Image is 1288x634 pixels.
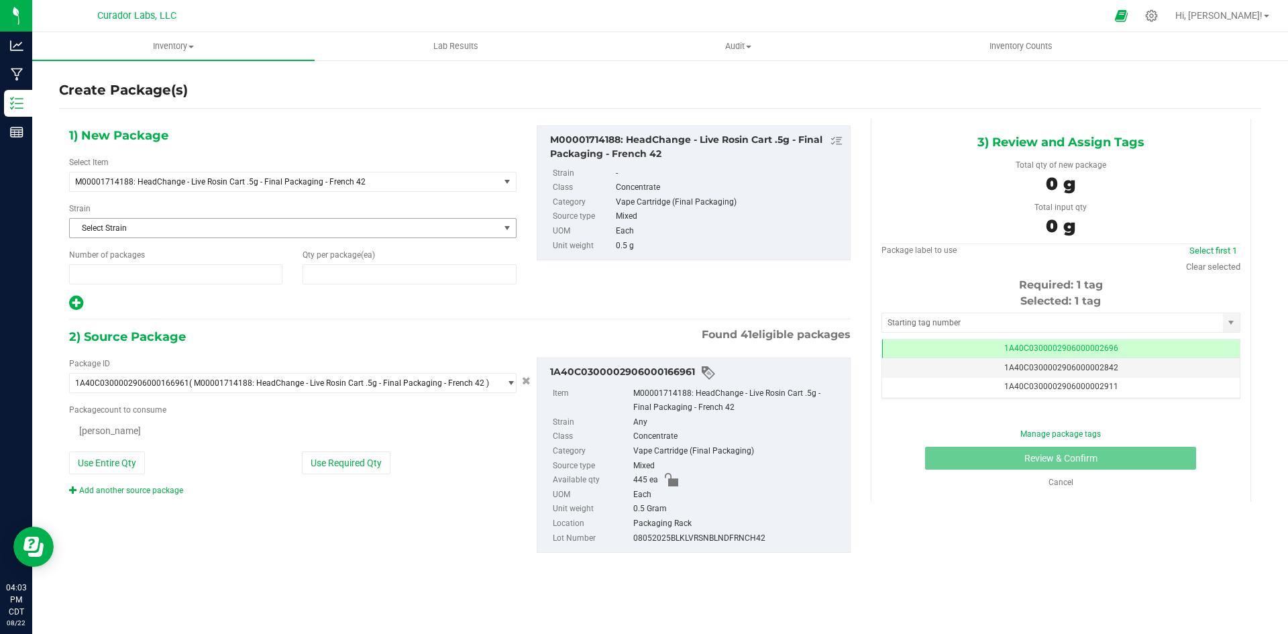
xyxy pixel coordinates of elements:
[1046,215,1075,237] span: 0 g
[79,425,141,436] span: [PERSON_NAME]
[1046,173,1075,195] span: 0 g
[518,372,535,391] button: Cancel button
[882,313,1223,332] input: Starting tag number
[553,502,631,517] label: Unit weight
[302,452,390,474] button: Use Required Qty
[553,180,613,195] label: Class
[616,209,843,224] div: Mixed
[1019,278,1103,291] span: Required: 1 tag
[597,32,879,60] a: Audit
[633,444,843,459] div: Vape Cartridge (Final Packaging)
[69,359,110,368] span: Package ID
[633,386,843,415] div: M00001714188: HeadChange - Live Rosin Cart .5g - Final Packaging - French 42
[1020,295,1101,307] span: Selected: 1 tag
[97,10,176,21] span: Curador Labs, LLC
[633,531,843,546] div: 08052025BLKLVRSNBLNDFRNCH42
[6,582,26,618] p: 04:03 PM CDT
[1004,344,1118,353] span: 1A40C0300002906000002696
[616,195,843,210] div: Vape Cartridge (Final Packaging)
[553,488,631,503] label: UOM
[971,40,1071,52] span: Inventory Counts
[741,328,752,341] span: 41
[69,452,145,474] button: Use Entire Qty
[303,265,515,284] input: 0
[1034,203,1087,212] span: Total input qty
[553,473,631,488] label: Available qty
[633,415,843,430] div: Any
[633,502,843,517] div: 0.5 Gram
[10,39,23,52] inline-svg: Analytics
[616,180,843,195] div: Concentrate
[6,618,26,628] p: 08/22
[633,473,658,488] span: 445 ea
[499,219,516,237] span: select
[32,32,315,60] a: Inventory
[553,195,613,210] label: Category
[553,459,631,474] label: Source type
[1106,3,1136,29] span: Open Ecommerce Menu
[633,488,843,503] div: Each
[1143,9,1160,22] div: Manage settings
[550,365,843,381] div: 1A40C0300002906000166961
[499,374,516,392] span: select
[32,40,315,52] span: Inventory
[59,81,188,100] h4: Create Package(s)
[70,219,499,237] span: Select Strain
[633,429,843,444] div: Concentrate
[415,40,496,52] span: Lab Results
[75,177,477,187] span: M00001714188: HeadChange - Live Rosin Cart .5g - Final Packaging - French 42
[616,224,843,239] div: Each
[1004,382,1118,391] span: 1A40C0300002906000002911
[881,246,957,255] span: Package label to use
[1004,363,1118,372] span: 1A40C0300002906000002842
[702,327,851,343] span: Found eligible packages
[616,239,843,254] div: 0.5 g
[553,386,631,415] label: Item
[1186,262,1240,272] a: Clear selected
[553,224,613,239] label: UOM
[361,250,375,260] span: (ea)
[69,486,183,495] a: Add another source package
[553,531,631,546] label: Lot Number
[553,444,631,459] label: Category
[69,405,166,415] span: Package to consume
[553,429,631,444] label: Class
[69,301,83,311] span: Add new output
[101,405,121,415] span: count
[553,415,631,430] label: Strain
[69,327,186,347] span: 2) Source Package
[977,132,1144,152] span: 3) Review and Assign Tags
[69,203,91,215] label: Strain
[1175,10,1263,21] span: Hi, [PERSON_NAME]!
[553,517,631,531] label: Location
[10,68,23,81] inline-svg: Manufacturing
[70,265,282,284] input: 1
[10,97,23,110] inline-svg: Inventory
[1223,313,1240,332] span: select
[550,133,843,161] div: M00001714188: HeadChange - Live Rosin Cart .5g - Final Packaging - French 42
[925,447,1196,470] button: Review & Confirm
[880,32,1163,60] a: Inventory Counts
[553,239,613,254] label: Unit weight
[633,459,843,474] div: Mixed
[553,209,613,224] label: Source type
[1049,478,1073,487] a: Cancel
[598,40,879,52] span: Audit
[499,172,516,191] span: select
[633,517,843,531] div: Packaging Rack
[1020,429,1101,439] a: Manage package tags
[189,378,489,388] span: ( M00001714188: HeadChange - Live Rosin Cart .5g - Final Packaging - French 42 )
[553,166,613,181] label: Strain
[303,250,375,260] span: Qty per package
[10,125,23,139] inline-svg: Reports
[1016,160,1106,170] span: Total qty of new package
[69,156,109,168] label: Select Item
[616,166,843,181] div: -
[69,125,168,146] span: 1) New Package
[13,527,54,567] iframe: Resource center
[69,250,145,260] span: Number of packages
[315,32,597,60] a: Lab Results
[75,378,189,388] span: 1A40C0300002906000166961
[1189,246,1237,256] a: Select first 1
